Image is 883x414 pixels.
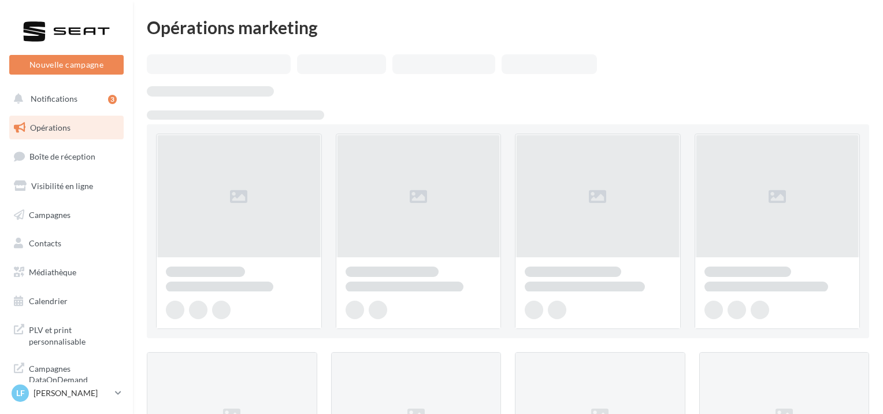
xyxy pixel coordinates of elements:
span: Visibilité en ligne [31,181,93,191]
a: Contacts [7,231,126,256]
a: Visibilité en ligne [7,174,126,198]
span: Boîte de réception [29,151,95,161]
button: Notifications 3 [7,87,121,111]
span: Calendrier [29,296,68,306]
p: [PERSON_NAME] [34,387,110,399]
a: Boîte de réception [7,144,126,169]
div: 3 [108,95,117,104]
span: Opérations [30,123,71,132]
span: Notifications [31,94,77,103]
span: LF [16,387,25,399]
a: Médiathèque [7,260,126,284]
a: LF [PERSON_NAME] [9,382,124,404]
span: Médiathèque [29,267,76,277]
span: PLV et print personnalisable [29,322,119,347]
a: PLV et print personnalisable [7,317,126,352]
a: Calendrier [7,289,126,313]
a: Campagnes DataOnDemand [7,356,126,390]
span: Campagnes DataOnDemand [29,361,119,386]
button: Nouvelle campagne [9,55,124,75]
span: Contacts [29,238,61,248]
a: Campagnes [7,203,126,227]
span: Campagnes [29,209,71,219]
a: Opérations [7,116,126,140]
div: Opérations marketing [147,19,869,36]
